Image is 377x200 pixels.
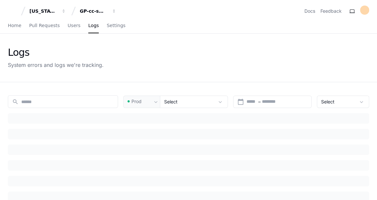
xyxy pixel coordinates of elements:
div: Logs [8,47,104,58]
div: System errors and logs we're tracking. [8,61,104,69]
a: Users [68,18,80,33]
span: Home [8,23,21,27]
span: Users [68,23,80,27]
button: Open calendar [237,99,244,105]
div: [US_STATE] Pacific [29,8,58,14]
mat-icon: search [12,99,19,105]
button: [US_STATE] Pacific [27,5,69,17]
a: Pull Requests [29,18,60,33]
span: Prod [131,98,142,105]
span: Logs [88,23,99,27]
a: Logs [88,18,99,33]
span: – [258,99,261,105]
span: Select [321,99,334,104]
button: Feedback [320,8,342,14]
span: Settings [107,23,125,27]
button: GP-cc-sml-apps [77,5,119,17]
div: GP-cc-sml-apps [80,8,108,14]
mat-icon: calendar_today [237,99,244,105]
a: Home [8,18,21,33]
a: Settings [107,18,125,33]
span: Pull Requests [29,23,60,27]
span: Select [164,99,178,104]
a: Docs [304,8,315,14]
